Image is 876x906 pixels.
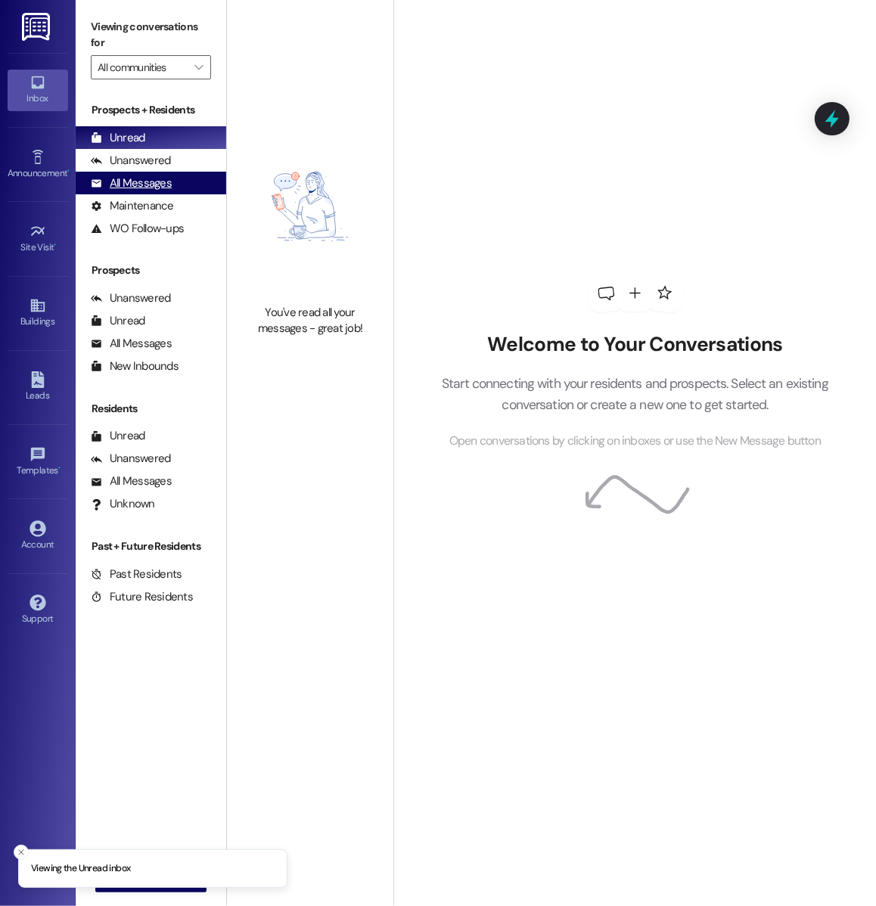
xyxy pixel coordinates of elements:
[91,589,193,605] div: Future Residents
[91,451,171,467] div: Unanswered
[91,336,172,352] div: All Messages
[419,333,852,357] h2: Welcome to Your Conversations
[91,290,171,306] div: Unanswered
[91,221,184,237] div: WO Follow-ups
[76,262,226,278] div: Prospects
[91,198,174,214] div: Maintenance
[8,70,68,110] a: Inbox
[8,293,68,334] a: Buildings
[244,305,377,337] div: You've read all your messages - great job!
[194,61,203,73] i: 
[8,516,68,557] a: Account
[91,566,182,582] div: Past Residents
[98,55,187,79] input: All communities
[31,862,130,876] p: Viewing the Unread inbox
[76,401,226,417] div: Residents
[8,442,68,482] a: Templates •
[76,538,226,554] div: Past + Future Residents
[67,166,70,176] span: •
[8,219,68,259] a: Site Visit •
[91,313,145,329] div: Unread
[419,373,852,416] p: Start connecting with your residents and prospects. Select an existing conversation or create a n...
[91,358,179,374] div: New Inbounds
[91,153,171,169] div: Unanswered
[449,432,821,451] span: Open conversations by clicking on inboxes or use the New Message button
[91,130,145,146] div: Unread
[58,463,61,473] span: •
[14,845,29,860] button: Close toast
[22,13,53,41] img: ResiDesk Logo
[91,175,172,191] div: All Messages
[91,496,155,512] div: Unknown
[91,15,211,55] label: Viewing conversations for
[76,102,226,118] div: Prospects + Residents
[8,367,68,408] a: Leads
[54,240,57,250] span: •
[91,473,172,489] div: All Messages
[91,428,145,444] div: Unread
[244,116,377,297] img: empty-state
[8,590,68,631] a: Support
